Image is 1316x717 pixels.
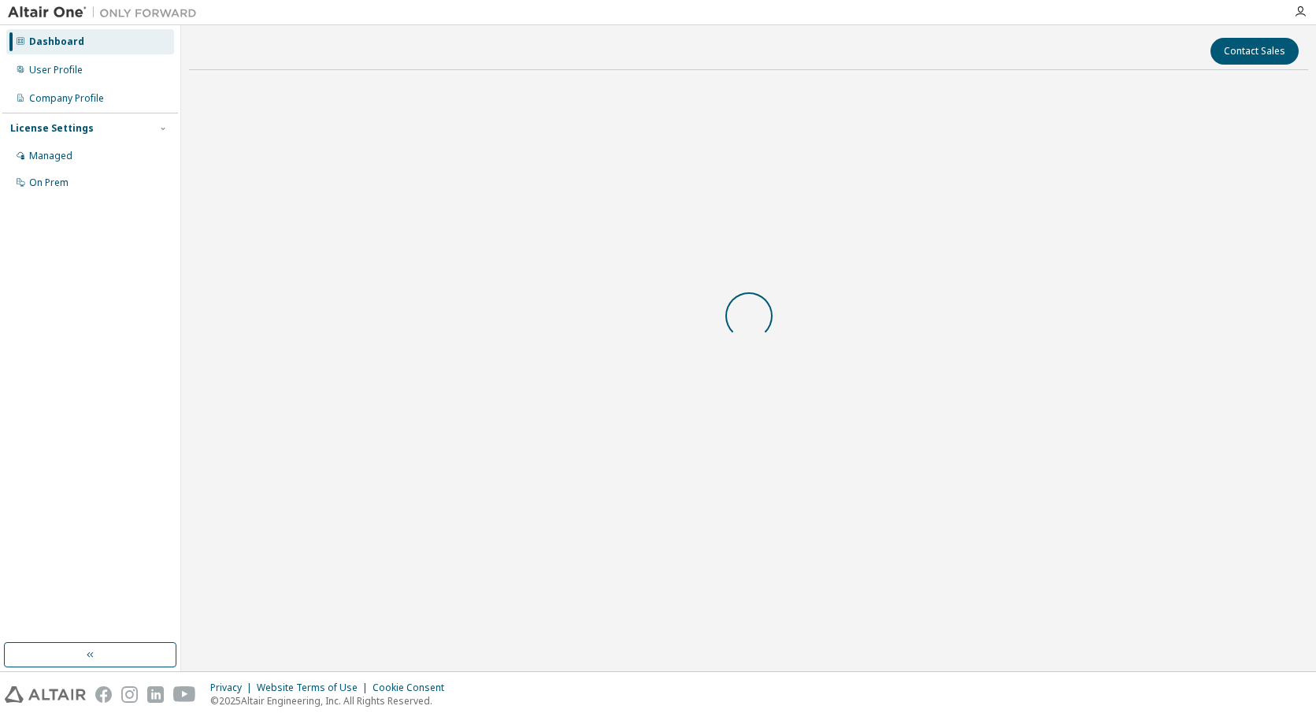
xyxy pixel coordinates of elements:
[29,176,69,189] div: On Prem
[8,5,205,20] img: Altair One
[29,35,84,48] div: Dashboard
[147,686,164,703] img: linkedin.svg
[373,682,454,694] div: Cookie Consent
[95,686,112,703] img: facebook.svg
[29,92,104,105] div: Company Profile
[121,686,138,703] img: instagram.svg
[10,122,94,135] div: License Settings
[210,694,454,708] p: © 2025 Altair Engineering, Inc. All Rights Reserved.
[1210,38,1299,65] button: Contact Sales
[29,64,83,76] div: User Profile
[210,682,257,694] div: Privacy
[5,686,86,703] img: altair_logo.svg
[29,150,72,162] div: Managed
[257,682,373,694] div: Website Terms of Use
[173,686,196,703] img: youtube.svg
